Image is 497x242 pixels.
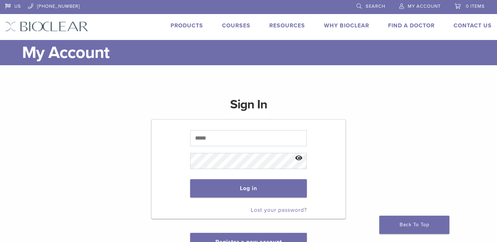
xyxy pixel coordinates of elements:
[366,4,385,9] span: Search
[22,40,492,65] h1: My Account
[269,22,305,29] a: Resources
[171,22,203,29] a: Products
[5,21,88,32] img: Bioclear
[222,22,250,29] a: Courses
[408,4,441,9] span: My Account
[324,22,369,29] a: Why Bioclear
[251,207,307,214] a: Lost your password?
[388,22,435,29] a: Find A Doctor
[379,216,449,234] a: Back To Top
[466,4,485,9] span: 0 items
[190,179,306,197] button: Log in
[454,22,492,29] a: Contact Us
[291,149,306,167] button: Show password
[230,96,267,119] h1: Sign In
